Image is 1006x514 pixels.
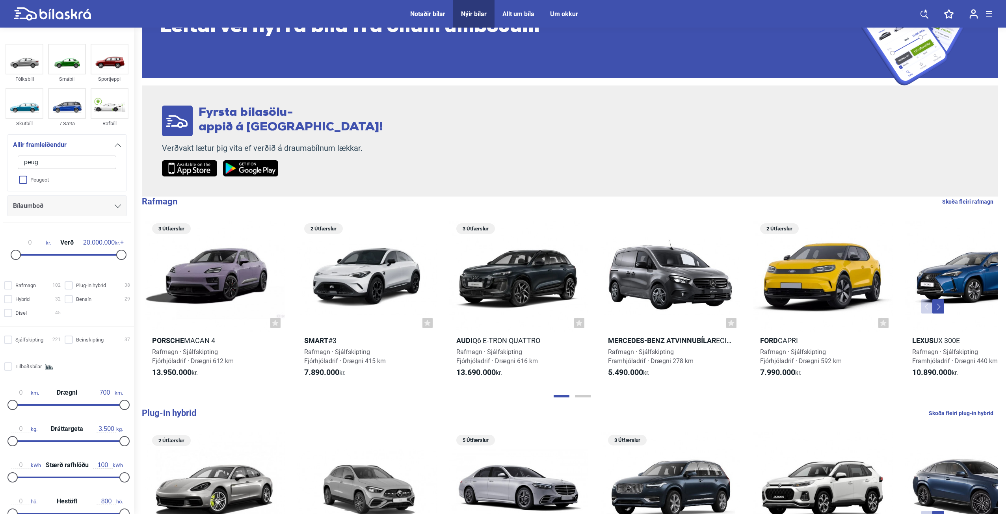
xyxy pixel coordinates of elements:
[929,408,993,418] a: Skoða fleiri plug-in hybrid
[199,107,383,134] span: Fyrsta bílasölu- appið á [GEOGRAPHIC_DATA]!
[44,462,91,468] span: Stærð rafhlöðu
[921,299,933,314] button: Previous
[932,299,944,314] button: Next
[97,498,123,505] span: hö.
[13,139,67,150] span: Allir framleiðendur
[142,197,177,206] b: Rafmagn
[15,309,27,317] span: Dísel
[95,389,123,396] span: km.
[760,368,801,377] span: kr.
[942,197,993,207] a: Skoða fleiri rafmagn
[76,281,106,289] span: Plug-in hybrid
[912,336,933,345] b: Lexus
[410,10,445,18] a: Notaðir bílar
[55,295,61,303] span: 32
[55,390,79,396] span: Drægni
[55,498,79,505] span: Hestöfl
[162,143,383,153] p: Verðvakt lætur þig vita ef verðið á draumabílnum lækkar.
[760,348,842,365] span: Rafmagn · Sjálfskipting Fjórhjóladrif · Drægni 592 km
[58,239,76,246] span: Verð
[608,367,643,377] b: 5.490.000
[83,239,120,246] span: kr.
[49,426,85,432] span: Dráttargeta
[6,119,43,128] div: Skutbíll
[11,462,41,469] span: kWh
[15,281,36,289] span: Rafmagn
[601,336,740,345] h2: eCitan 112 millilangur - 11 kW hleðsla
[969,9,978,19] img: user-login.svg
[764,223,795,234] span: 2 Útfærslur
[11,425,37,432] span: kg.
[125,336,130,344] span: 37
[14,239,51,246] span: kr.
[15,362,42,371] span: Tilboðsbílar
[760,336,778,345] b: Ford
[456,348,538,365] span: Rafmagn · Sjálfskipting Fjórhjóladrif · Drægni 616 km
[575,395,591,397] button: Page 2
[297,221,437,384] a: 2 ÚtfærslurSmart#3Rafmagn · SjálfskiptingFjórhjóladrif · Drægni 415 km7.890.000kr.
[449,221,589,384] a: 3 ÚtfærslurAudiQ6 e-tron QuattroRafmagn · SjálfskiptingFjórhjóladrif · Drægni 616 km13.690.000kr.
[753,221,893,384] a: 2 ÚtfærslurFordCapriRafmagn · SjálfskiptingFjórhjóladrif · Drægni 592 km7.990.000kr.
[76,295,91,303] span: Bensín
[912,367,952,377] b: 10.890.000
[461,10,487,18] a: Nýir bílar
[76,336,104,344] span: Beinskipting
[502,10,534,18] a: Allt um bíla
[91,74,128,84] div: Sportjeppi
[48,74,86,84] div: Smábíl
[156,435,187,446] span: 2 Útfærslur
[460,223,491,234] span: 3 Útfærslur
[456,367,496,377] b: 13.690.000
[156,223,187,234] span: 3 Útfærslur
[11,498,37,505] span: hö.
[15,336,43,344] span: Sjálfskipting
[760,367,795,377] b: 7.990.000
[554,395,569,397] button: Page 1
[91,119,128,128] div: Rafbíll
[449,336,589,345] h2: Q6 e-tron Quattro
[52,281,61,289] span: 102
[456,368,502,377] span: kr.
[15,295,30,303] span: Hybrid
[6,74,43,84] div: Fólksbíll
[601,221,740,384] a: Mercedes-Benz AtvinnubílareCitan 112 millilangur - 11 kW hleðslaRafmagn · SjálfskiptingFramhjólad...
[152,336,184,345] b: Porsche
[304,368,346,377] span: kr.
[304,367,339,377] b: 7.890.000
[142,408,196,418] b: Plug-in hybrid
[608,336,716,345] b: Mercedes-Benz Atvinnubílar
[550,10,578,18] a: Um okkur
[456,336,472,345] b: Audi
[48,119,86,128] div: 7 Sæta
[93,462,123,469] span: kWh
[145,336,285,345] h2: Macan 4
[460,435,491,445] span: 5 Útfærslur
[753,336,893,345] h2: Capri
[912,348,998,365] span: Rafmagn · Sjálfskipting Framhjóladrif · Drægni 440 km
[297,336,437,345] h2: #3
[304,348,386,365] span: Rafmagn · Sjálfskipting Fjórhjóladrif · Drægni 415 km
[152,348,234,365] span: Rafmagn · Sjálfskipting Fjórhjóladrif · Drægni 612 km
[55,309,61,317] span: 45
[304,336,328,345] b: Smart
[11,389,39,396] span: km.
[145,221,285,384] a: 3 ÚtfærslurPorscheMacan 4Rafmagn · SjálfskiptingFjórhjóladrif · Drægni 612 km13.950.000kr.
[13,200,43,212] span: Bílaumboð
[152,368,198,377] span: kr.
[308,223,339,234] span: 2 Útfærslur
[608,348,694,365] span: Rafmagn · Sjálfskipting Framhjóladrif · Drægni 278 km
[152,367,192,377] b: 13.950.000
[52,336,61,344] span: 221
[608,368,649,377] span: kr.
[125,295,130,303] span: 29
[125,281,130,289] span: 38
[912,368,958,377] span: kr.
[612,435,643,445] span: 3 Útfærslur
[97,425,123,432] span: kg.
